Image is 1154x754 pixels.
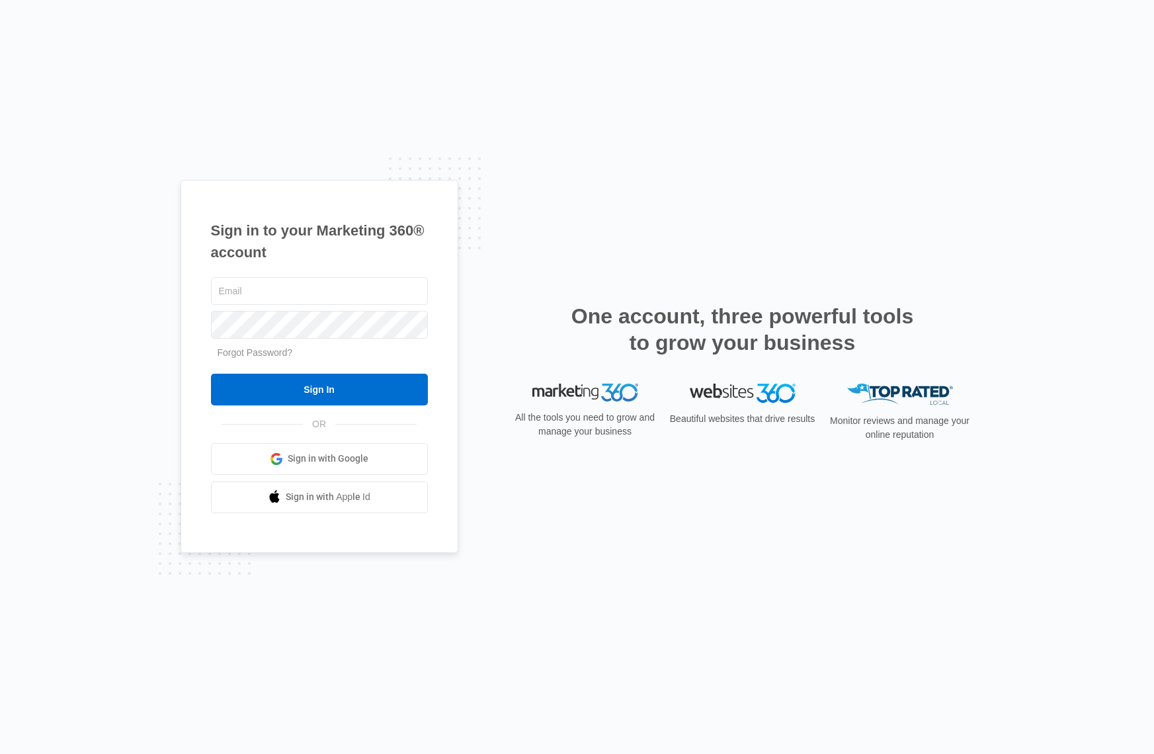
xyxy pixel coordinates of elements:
[211,482,428,513] a: Sign in with Apple Id
[211,374,428,405] input: Sign In
[826,414,974,442] p: Monitor reviews and manage your online reputation
[286,490,370,504] span: Sign in with Apple Id
[303,417,335,431] span: OR
[847,384,953,405] img: Top Rated Local
[211,277,428,305] input: Email
[567,303,918,356] h2: One account, three powerful tools to grow your business
[511,411,659,439] p: All the tools you need to grow and manage your business
[211,443,428,475] a: Sign in with Google
[690,384,796,403] img: Websites 360
[532,384,638,402] img: Marketing 360
[669,412,817,426] p: Beautiful websites that drive results
[211,220,428,263] h1: Sign in to your Marketing 360® account
[218,347,293,358] a: Forgot Password?
[288,452,368,466] span: Sign in with Google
